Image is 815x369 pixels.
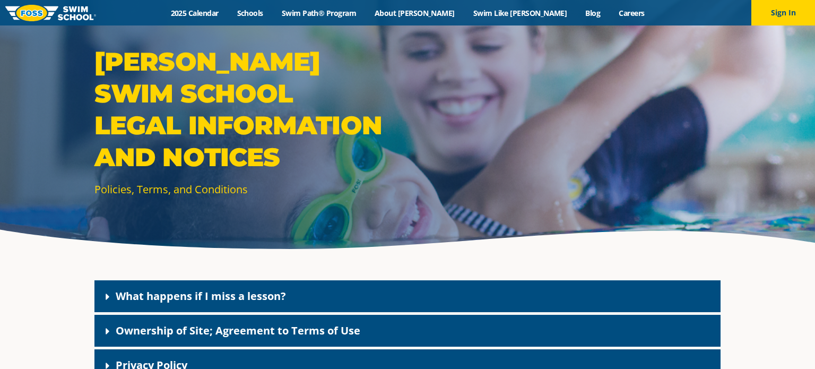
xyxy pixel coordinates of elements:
a: Schools [228,8,272,18]
p: [PERSON_NAME] Swim School Legal Information and Notices [94,46,402,173]
a: What happens if I miss a lesson? [116,289,286,303]
a: Blog [576,8,610,18]
a: Careers [610,8,654,18]
a: Ownership of Site; Agreement to Terms of Use [116,323,360,338]
div: Ownership of Site; Agreement to Terms of Use [94,315,721,347]
a: 2025 Calendar [161,8,228,18]
img: FOSS Swim School Logo [5,5,96,21]
a: About [PERSON_NAME] [366,8,464,18]
div: What happens if I miss a lesson? [94,280,721,312]
a: Swim Path® Program [272,8,365,18]
a: Swim Like [PERSON_NAME] [464,8,576,18]
p: Policies, Terms, and Conditions [94,182,402,197]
